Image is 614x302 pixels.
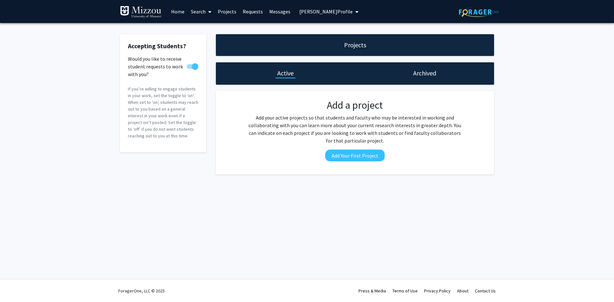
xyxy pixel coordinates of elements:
[128,55,184,78] span: Would you like to receive student requests to work with you?
[392,288,418,294] a: Terms of Use
[325,150,385,161] button: Add Your First Project
[247,99,463,111] h2: Add a project
[128,42,198,50] h2: Accepting Students?
[5,273,27,297] iframe: Chat
[168,0,188,23] a: Home
[120,6,161,19] img: University of Missouri Logo
[457,288,468,294] a: About
[358,288,386,294] a: Press & Media
[215,0,240,23] a: Projects
[344,41,366,50] h1: Projects
[188,0,215,23] a: Search
[128,86,198,139] p: If you’re willing to engage students in your work, set the toggle to ‘on’. When set to 'on', stud...
[247,114,463,144] p: Add your active projects so that students and faculty who may be interested in working and collab...
[266,0,294,23] a: Messages
[299,8,353,15] span: [PERSON_NAME] Profile
[424,288,451,294] a: Privacy Policy
[118,280,165,302] div: ForagerOne, LLC © 2025
[240,0,266,23] a: Requests
[413,69,436,78] h1: Archived
[459,7,499,17] img: ForagerOne Logo
[475,288,496,294] a: Contact Us
[277,69,294,78] h1: Active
